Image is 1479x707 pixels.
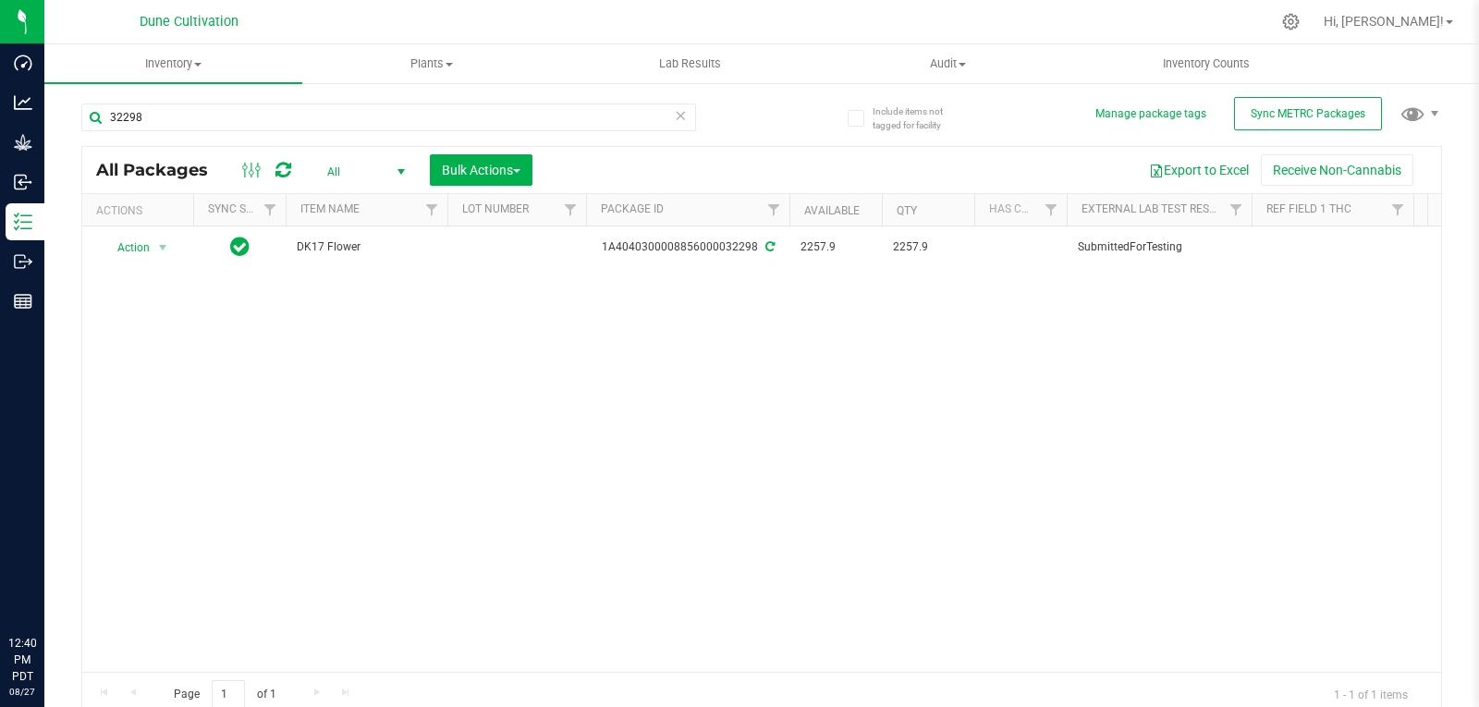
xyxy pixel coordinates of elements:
[14,93,32,112] inline-svg: Analytics
[208,202,279,215] a: Sync Status
[763,240,775,253] span: Sync from Compliance System
[1082,202,1227,215] a: External Lab Test Result
[1221,194,1252,226] a: Filter
[1137,154,1261,186] button: Export to Excel
[302,44,560,83] a: Plants
[1251,107,1365,120] span: Sync METRC Packages
[230,234,250,260] span: In Sync
[14,213,32,231] inline-svg: Inventory
[1078,238,1241,256] span: SubmittedForTesting
[634,55,746,72] span: Lab Results
[1279,13,1302,30] div: Manage settings
[96,160,226,180] span: All Packages
[152,235,175,261] span: select
[303,55,559,72] span: Plants
[8,685,36,699] p: 08/27
[18,559,74,615] iframe: Resource center
[801,238,871,256] span: 2257.9
[819,44,1077,83] a: Audit
[820,55,1076,72] span: Audit
[14,292,32,311] inline-svg: Reports
[255,194,286,226] a: Filter
[14,54,32,72] inline-svg: Dashboard
[1036,194,1067,226] a: Filter
[1324,14,1444,29] span: Hi, [PERSON_NAME]!
[417,194,447,226] a: Filter
[1234,97,1382,130] button: Sync METRC Packages
[8,635,36,685] p: 12:40 PM PDT
[583,238,792,256] div: 1A4040300008856000032298
[101,235,151,261] span: Action
[759,194,789,226] a: Filter
[14,252,32,271] inline-svg: Outbound
[442,163,520,177] span: Bulk Actions
[601,202,664,215] a: Package ID
[81,104,696,131] input: Search Package ID, Item Name, SKU, Lot or Part Number...
[873,104,965,132] span: Include items not tagged for facility
[462,202,529,215] a: Lot Number
[140,14,238,30] span: Dune Cultivation
[430,154,532,186] button: Bulk Actions
[974,194,1067,226] th: Has COA
[1383,194,1413,226] a: Filter
[44,44,302,83] a: Inventory
[300,202,360,215] a: Item Name
[1095,106,1206,122] button: Manage package tags
[44,55,302,72] span: Inventory
[96,204,186,217] div: Actions
[897,204,917,217] a: Qty
[561,44,819,83] a: Lab Results
[556,194,586,226] a: Filter
[893,238,963,256] span: 2257.9
[1266,202,1351,215] a: Ref Field 1 THC
[674,104,687,128] span: Clear
[1077,44,1335,83] a: Inventory Counts
[804,204,860,217] a: Available
[14,173,32,191] inline-svg: Inbound
[14,133,32,152] inline-svg: Grow
[1261,154,1413,186] button: Receive Non-Cannabis
[1138,55,1275,72] span: Inventory Counts
[297,238,436,256] span: DK17 Flower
